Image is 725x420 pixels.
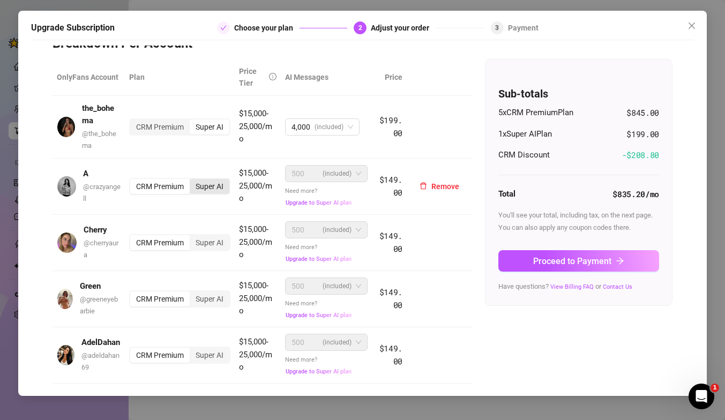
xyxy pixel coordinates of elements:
[626,128,659,141] span: $199.00
[286,368,352,375] span: Upgrade to Super AI plan
[130,119,190,134] div: CRM Premium
[281,59,371,96] th: AI Messages
[285,300,352,319] span: Need more?
[129,347,230,364] div: segmented control
[130,235,190,250] div: CRM Premium
[411,178,468,195] button: Remove
[498,149,550,162] span: CRM Discount
[498,86,659,101] h4: Sub-totals
[533,256,611,266] span: Proceed to Payment
[603,283,632,290] a: Contact Us
[190,291,229,306] div: Super AI
[379,174,403,198] span: $149.00
[323,166,352,182] span: (included)
[379,287,403,310] span: $149.00
[125,59,235,96] th: Plan
[550,283,594,290] a: View Billing FAQ
[285,187,352,206] span: Need more?
[57,289,73,309] img: avatar.jpg
[220,25,227,31] span: check
[190,348,229,363] div: Super AI
[82,103,114,126] strong: the_bohema
[292,166,304,182] span: 500
[683,17,700,34] button: Close
[358,24,362,32] span: 2
[129,290,230,307] div: segmented control
[292,334,304,350] span: 500
[286,312,352,319] span: Upgrade to Super AI plan
[239,168,272,203] span: $15,000-25,000/mo
[129,118,230,136] div: segmented control
[285,356,352,375] span: Need more?
[285,244,352,262] span: Need more?
[57,232,77,253] img: avatar.jpg
[239,67,257,87] span: Price Tier
[286,256,352,262] span: Upgrade to Super AI plan
[80,281,101,291] strong: Green
[711,384,719,392] span: 1
[239,224,272,259] span: $15,000-25,000/mo
[292,119,310,135] span: 4,000
[57,345,74,365] img: avatar.jpg
[315,119,343,135] span: (included)
[689,384,714,409] iframe: Intercom live chat
[83,169,88,178] strong: A
[498,107,573,119] span: 5 x CRM Premium Plan
[286,199,352,206] span: Upgrade to Super AI plan
[190,235,229,250] div: Super AI
[292,222,304,238] span: 500
[622,149,660,162] span: -$ 208.80
[508,21,539,34] div: Payment
[239,337,272,372] span: $15,000-25,000/mo
[687,21,696,30] span: close
[82,130,116,149] span: @ the_bohema
[130,291,190,306] div: CRM Premium
[431,182,459,191] span: Remove
[498,250,659,272] button: Proceed to Paymentarrow-right
[57,117,75,137] img: avatar.jpg
[269,73,276,80] span: info-circle
[498,282,632,290] span: Have questions? or
[285,311,352,319] button: Upgrade to Super AI plan
[379,115,403,138] span: $199.00
[420,182,427,190] span: delete
[379,343,403,366] span: $149.00
[239,281,272,316] span: $15,000-25,000/mo
[683,21,700,30] span: Close
[53,59,125,96] th: OnlyFans Account
[130,348,190,363] div: CRM Premium
[190,119,229,134] div: Super AI
[57,176,76,197] img: avatar.jpg
[371,21,436,34] div: Adjust your order
[129,178,230,195] div: segmented control
[285,367,352,376] button: Upgrade to Super AI plan
[498,189,515,199] strong: Total
[616,257,624,265] span: arrow-right
[31,21,115,34] h5: Upgrade Subscription
[234,21,300,34] div: Choose your plan
[190,179,229,194] div: Super AI
[81,337,120,347] strong: AdelDahan
[84,239,118,259] span: @ cherryaura
[239,109,272,144] span: $15,000-25,000/mo
[80,295,118,315] span: @ greeneyebarbie
[84,225,107,235] strong: Cherry
[626,107,659,119] span: $845.00
[379,230,403,254] span: $149.00
[285,255,352,263] button: Upgrade to Super AI plan
[323,222,352,238] span: (included)
[285,199,352,207] button: Upgrade to Super AI plan
[292,278,304,294] span: 500
[83,183,121,202] span: @ crazyangell
[81,351,119,371] span: @ adeldahan69
[129,234,230,251] div: segmented control
[323,334,352,350] span: (included)
[372,59,407,96] th: Price
[498,211,653,231] span: You'll see your total, including tax, on the next page. You can also apply any coupon codes there.
[130,179,190,194] div: CRM Premium
[495,24,499,32] span: 3
[612,189,659,199] strong: $835.20 /mo
[323,278,352,294] span: (included)
[498,128,552,141] span: 1 x Super AI Plan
